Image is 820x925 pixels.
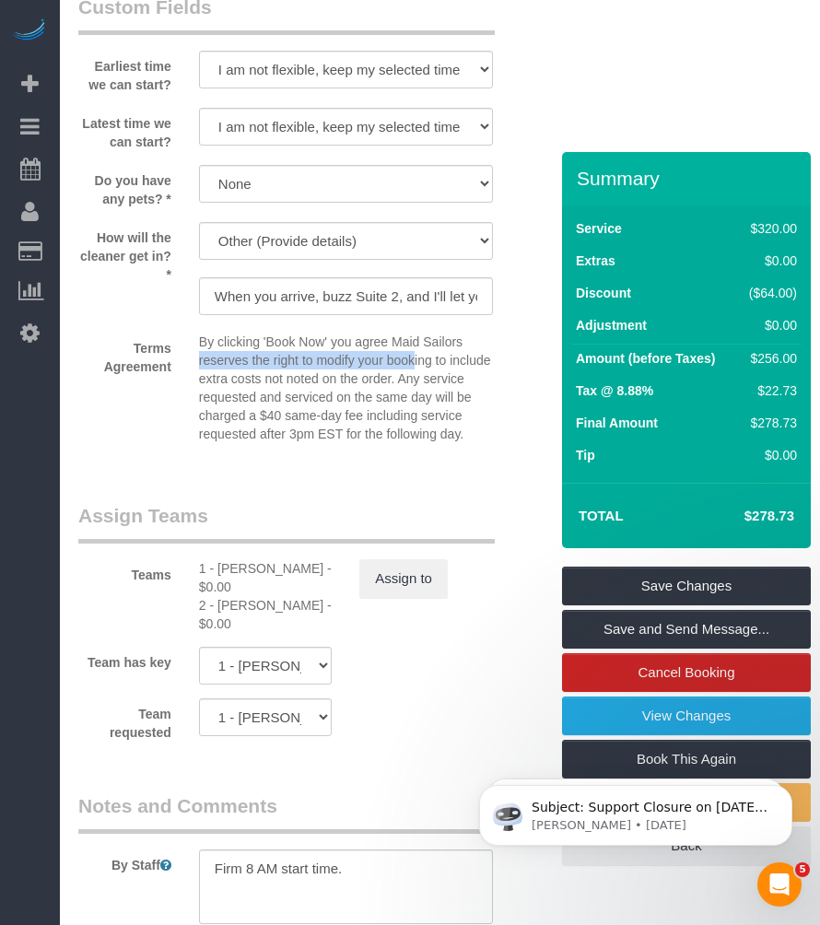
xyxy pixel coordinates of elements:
[562,697,811,735] a: View Changes
[64,165,185,208] label: Do you have any pets? *
[576,316,647,334] label: Adjustment
[64,108,185,151] label: Latest time we can start?
[743,446,798,464] div: $0.00
[78,792,495,834] legend: Notes and Comments
[562,740,811,779] a: Book This Again
[11,18,48,44] img: Automaid Logo
[199,559,332,596] div: 0 hours x $17.00/hour
[576,446,595,464] label: Tip
[64,51,185,94] label: Earliest time we can start?
[795,862,810,877] span: 5
[64,333,185,376] label: Terms Agreement
[78,502,495,544] legend: Assign Teams
[576,414,658,432] label: Final Amount
[743,252,798,270] div: $0.00
[359,559,448,598] button: Assign to
[743,349,798,368] div: $256.00
[64,222,185,284] label: How will the cleaner get in? *
[199,596,332,633] div: 0 hours x $17.00/hour
[64,647,185,672] label: Team has key
[576,284,631,302] label: Discount
[576,381,653,400] label: Tax @ 8.88%
[743,414,798,432] div: $278.73
[64,559,185,584] label: Teams
[743,284,798,302] div: ($64.00)
[743,381,798,400] div: $22.73
[576,349,715,368] label: Amount (before Taxes)
[64,849,185,874] label: By Staff
[577,168,802,189] h3: Summary
[451,746,820,875] iframe: Intercom notifications message
[689,509,794,524] h4: $278.73
[64,698,185,742] label: Team requested
[576,252,615,270] label: Extras
[199,333,493,443] p: By clicking 'Book Now' you agree Maid Sailors reserves the right to modify your booking to includ...
[562,653,811,692] a: Cancel Booking
[579,508,624,523] strong: Total
[757,862,802,907] iframe: Intercom live chat
[743,219,798,238] div: $320.00
[743,316,798,334] div: $0.00
[562,610,811,649] a: Save and Send Message...
[576,219,622,238] label: Service
[562,567,811,605] a: Save Changes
